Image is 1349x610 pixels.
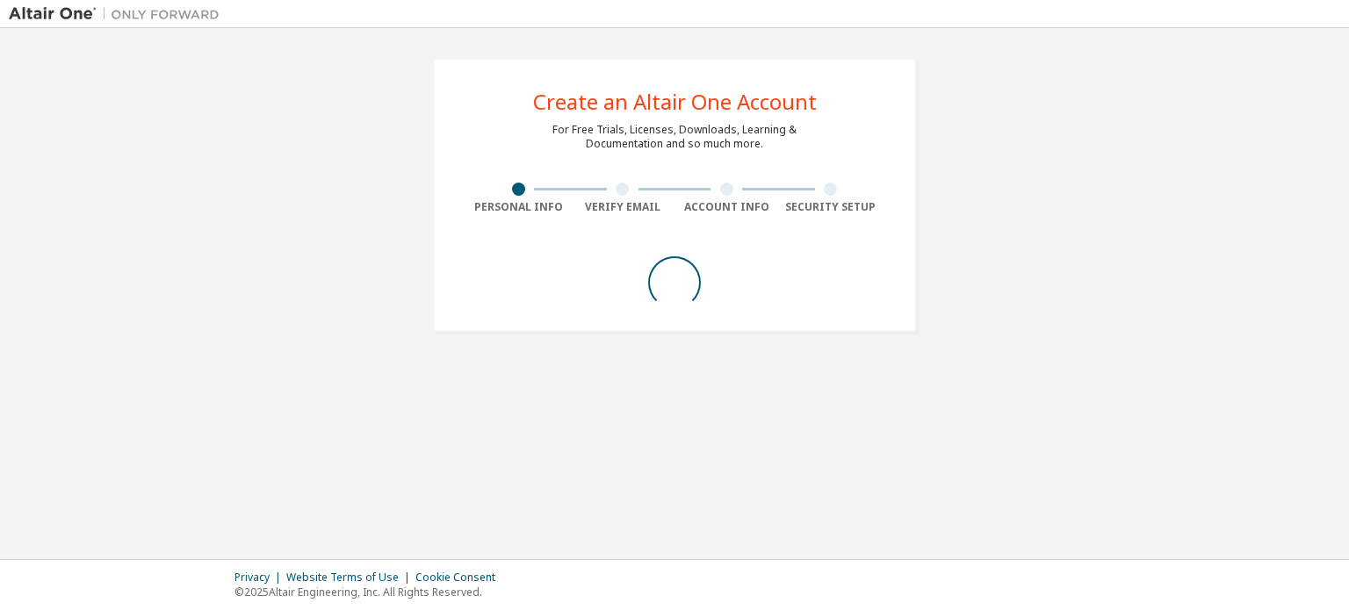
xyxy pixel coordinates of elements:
[415,571,506,585] div: Cookie Consent
[674,200,779,214] div: Account Info
[9,5,228,23] img: Altair One
[571,200,675,214] div: Verify Email
[286,571,415,585] div: Website Terms of Use
[779,200,884,214] div: Security Setup
[234,571,286,585] div: Privacy
[234,585,506,599] p: © 2025 Altair Engineering, Inc. All Rights Reserved.
[466,200,571,214] div: Personal Info
[552,123,797,151] div: For Free Trials, Licenses, Downloads, Learning & Documentation and so much more.
[533,91,817,112] div: Create an Altair One Account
